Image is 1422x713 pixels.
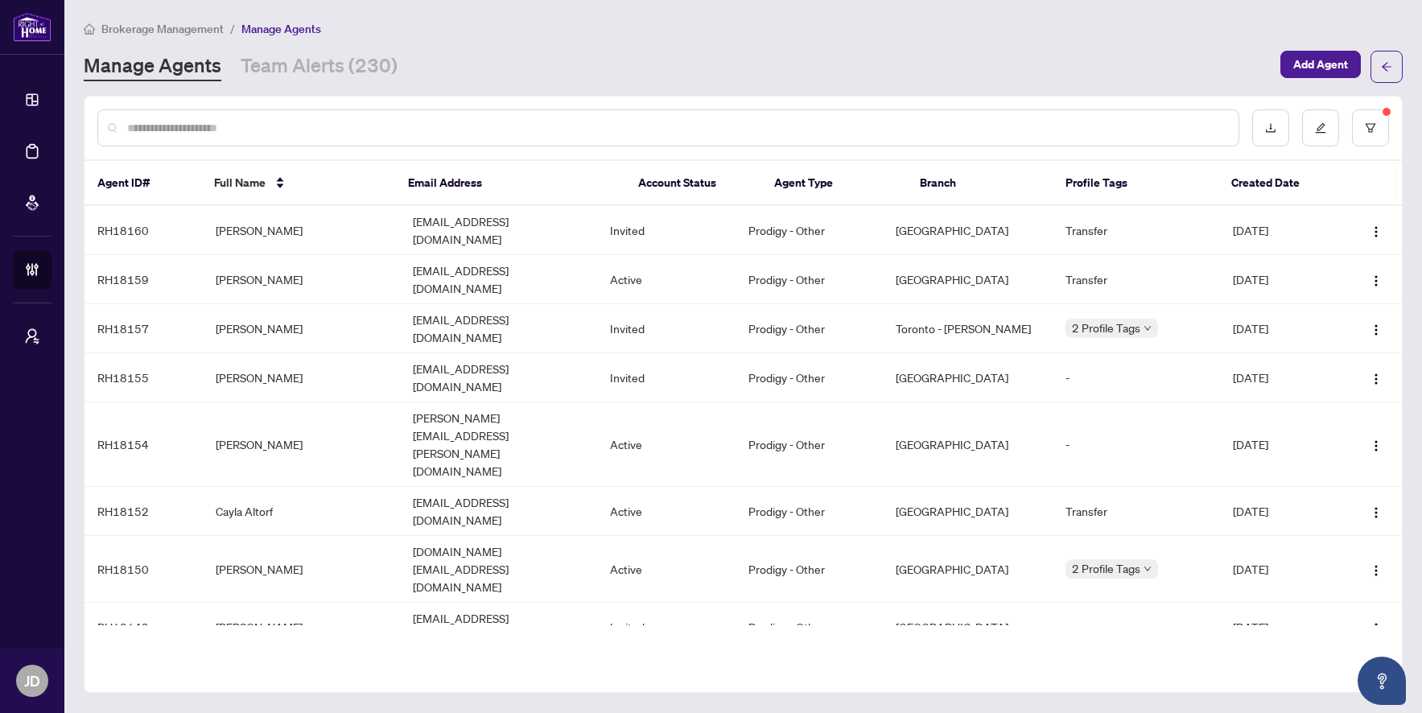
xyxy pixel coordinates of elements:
button: Logo [1363,266,1389,292]
th: Email Address [395,161,624,206]
td: - [1053,353,1220,402]
a: Manage Agents [84,52,221,81]
td: [DATE] [1220,487,1338,536]
th: Agent ID# [84,161,201,206]
button: edit [1302,109,1339,146]
td: [DATE] [1220,402,1338,487]
li: / [230,19,235,38]
td: Active [597,536,736,603]
img: Logo [1370,506,1383,519]
th: Agent Type [761,161,907,206]
td: RH18159 [84,255,203,304]
td: RH18160 [84,206,203,255]
td: RH18154 [84,402,203,487]
td: [EMAIL_ADDRESS][DOMAIN_NAME] [400,353,597,402]
button: Open asap [1358,657,1406,705]
img: Logo [1370,225,1383,238]
td: Invited [597,206,736,255]
td: [GEOGRAPHIC_DATA] [883,487,1053,536]
td: Active [597,402,736,487]
td: Prodigy - Other [736,353,884,402]
td: [EMAIL_ADDRESS][DOMAIN_NAME] [400,603,597,652]
td: [PERSON_NAME][EMAIL_ADDRESS][PERSON_NAME][DOMAIN_NAME] [400,402,597,487]
td: [EMAIL_ADDRESS][DOMAIN_NAME] [400,304,597,353]
th: Account Status [625,161,761,206]
span: Manage Agents [241,22,321,36]
img: logo [13,12,52,42]
td: [PERSON_NAME] [203,536,400,603]
td: Prodigy - Other [736,304,884,353]
span: down [1144,324,1152,332]
td: Prodigy - Other [736,255,884,304]
td: [DATE] [1220,255,1338,304]
span: user-switch [24,328,40,344]
td: [DATE] [1220,304,1338,353]
button: Logo [1363,315,1389,341]
button: filter [1352,109,1389,146]
td: [GEOGRAPHIC_DATA] [883,402,1053,487]
td: [PERSON_NAME] [203,402,400,487]
td: Toronto - [PERSON_NAME] [883,304,1053,353]
td: RH18149 [84,603,203,652]
button: Logo [1363,365,1389,390]
th: Full Name [201,161,396,206]
a: Team Alerts (230) [241,52,398,81]
span: home [84,23,95,35]
button: Add Agent [1280,51,1361,78]
span: down [1144,565,1152,573]
td: [DATE] [1220,536,1338,603]
td: [DATE] [1220,206,1338,255]
td: [PERSON_NAME] [203,304,400,353]
span: 2 Profile Tags [1072,319,1140,337]
span: Brokerage Management [101,22,224,36]
span: Full Name [214,174,266,192]
span: download [1265,122,1276,134]
td: [DOMAIN_NAME][EMAIL_ADDRESS][DOMAIN_NAME] [400,536,597,603]
td: Prodigy - Other [736,536,884,603]
td: Prodigy - Other [736,402,884,487]
td: Invited [597,353,736,402]
span: Add Agent [1293,52,1348,77]
img: Logo [1370,274,1383,287]
img: Logo [1370,373,1383,385]
span: filter [1365,122,1376,134]
th: Created Date [1218,161,1335,206]
button: download [1252,109,1289,146]
td: Prodigy - Other [736,487,884,536]
img: Logo [1370,439,1383,452]
td: [PERSON_NAME] [203,353,400,402]
td: [EMAIL_ADDRESS][DOMAIN_NAME] [400,255,597,304]
td: Transfer [1053,206,1220,255]
th: Branch [907,161,1053,206]
img: Logo [1370,564,1383,577]
button: Logo [1363,556,1389,582]
td: Transfer [1053,255,1220,304]
td: [DATE] [1220,353,1338,402]
button: Logo [1363,614,1389,640]
img: Logo [1370,622,1383,635]
td: Active [597,487,736,536]
td: RH18155 [84,353,203,402]
td: RH18150 [84,536,203,603]
td: Transfer [1053,487,1220,536]
td: [GEOGRAPHIC_DATA] [883,255,1053,304]
span: 2 Profile Tags [1072,559,1140,578]
td: [EMAIL_ADDRESS][DOMAIN_NAME] [400,487,597,536]
td: Invited [597,603,736,652]
td: [GEOGRAPHIC_DATA] [883,206,1053,255]
td: [GEOGRAPHIC_DATA] [883,536,1053,603]
button: Logo [1363,431,1389,457]
td: RH18157 [84,304,203,353]
img: Logo [1370,324,1383,336]
td: [PERSON_NAME] [203,603,400,652]
td: Invited [597,304,736,353]
td: [PERSON_NAME] [203,255,400,304]
td: - [1053,603,1220,652]
td: Prodigy - Other [736,603,884,652]
td: [EMAIL_ADDRESS][DOMAIN_NAME] [400,206,597,255]
td: [DATE] [1220,603,1338,652]
button: Logo [1363,217,1389,243]
span: arrow-left [1381,61,1392,72]
td: [GEOGRAPHIC_DATA] [883,353,1053,402]
th: Profile Tags [1053,161,1218,206]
